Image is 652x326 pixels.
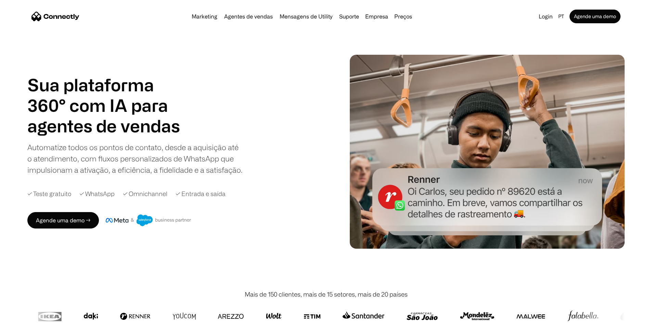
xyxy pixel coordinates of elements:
div: Empresa [363,12,390,21]
a: Login [536,12,555,21]
div: Empresa [365,12,388,21]
aside: Language selected: Português (Brasil) [7,313,41,324]
a: Preços [392,14,415,19]
a: Mensagens de Utility [277,14,335,19]
div: pt [555,12,568,21]
div: Mais de 150 clientes, mais de 15 setores, mais de 20 países [245,290,408,299]
div: carousel [27,116,185,136]
div: ✓ Teste gratuito [27,189,71,198]
h1: agentes de vendas [27,116,185,136]
a: Agende uma demo → [27,212,99,229]
a: Agende uma demo [570,10,621,23]
img: Meta e crachá de parceiro de negócios do Salesforce. [106,214,191,226]
a: Suporte [336,14,362,19]
div: 1 of 4 [27,116,185,136]
a: home [31,11,79,22]
div: pt [558,12,564,21]
ul: Language list [14,314,41,324]
div: ✓ WhatsApp [79,189,115,198]
a: Agentes de vendas [221,14,276,19]
div: ✓ Entrada e saída [176,189,226,198]
a: Marketing [189,14,220,19]
div: Automatize todos os pontos de contato, desde a aquisição até o atendimento, com fluxos personaliz... [27,142,243,175]
div: ✓ Omnichannel [123,189,167,198]
h1: Sua plataforma 360° com IA para [27,75,185,116]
